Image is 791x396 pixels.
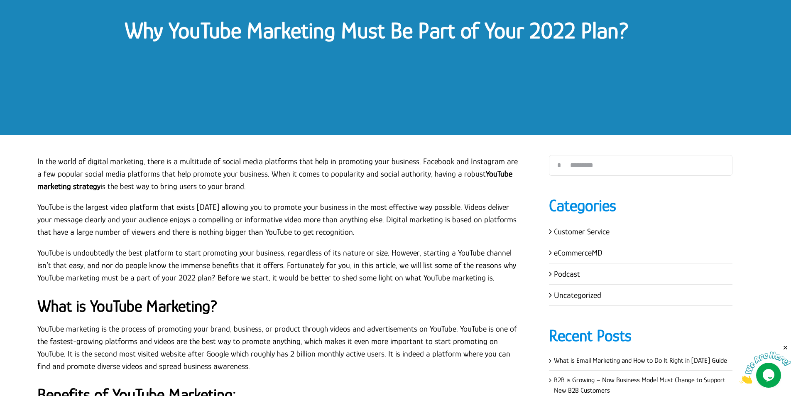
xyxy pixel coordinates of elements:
[37,322,524,372] p: YouTube marketing is the process of promoting your brand, business, or product through videos and...
[554,357,727,364] a: What is Email Marketing and How to Do It Right in [DATE] Guide
[740,344,791,384] iframe: chat widget
[125,17,629,43] a: Why YouTube Marketing Must Be Part of Your 2022 Plan?
[37,201,524,238] p: YouTube is the largest video platform that exists [DATE] allowing you to promote your business in...
[37,297,218,315] strong: What is YouTube Marketing?
[549,194,733,217] h4: Categories
[549,325,733,347] h4: Recent Posts
[37,155,524,192] p: In the world of digital marketing, there is a multitude of social media platforms that help in pr...
[37,169,512,191] a: YouTube marketing strategy
[554,248,602,257] a: eCommerceMD
[37,246,524,284] p: YouTube is undoubtedly the best platform to start promoting your business, regardless of its natu...
[549,155,733,176] input: Search...
[554,290,601,300] a: Uncategorized
[549,155,570,176] input: Search
[554,376,725,395] a: B2B is Growing – Now Business Model Must Change to Support New B2B Customers
[554,269,580,278] a: Podcast
[554,227,610,236] a: Customer Service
